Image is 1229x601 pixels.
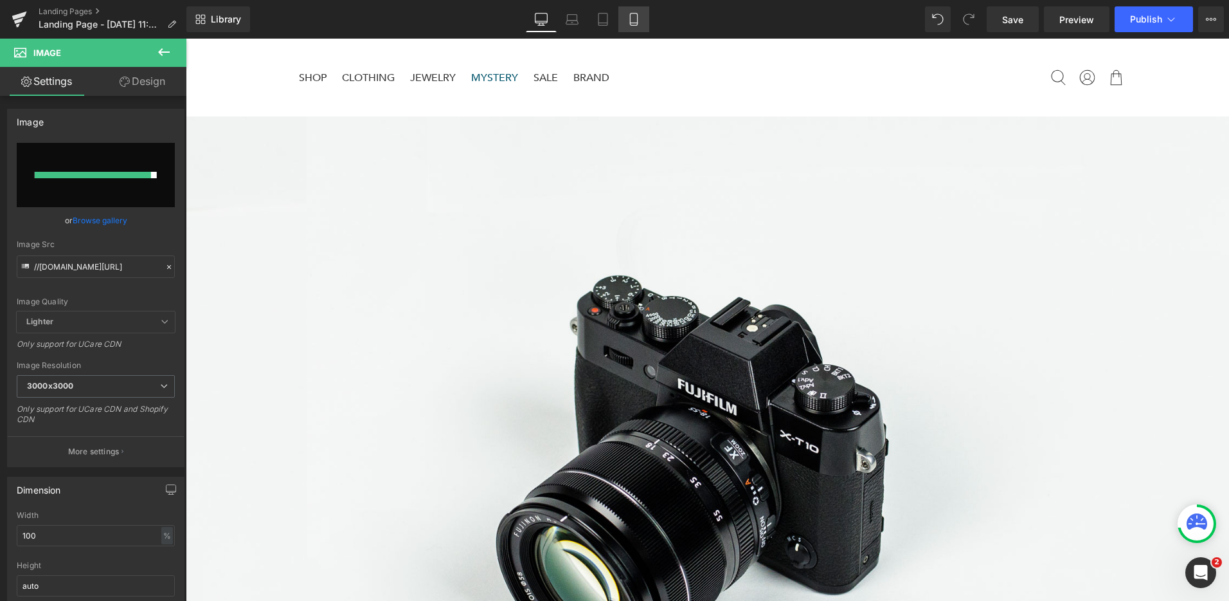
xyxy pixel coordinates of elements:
[105,21,148,57] a: Shop
[1212,557,1222,568] span: 2
[217,21,278,57] a: Jewelry
[380,21,431,57] a: Brand
[148,21,217,57] a: Clothing
[68,446,120,458] p: More settings
[588,6,618,32] a: Tablet
[1044,6,1109,32] a: Preview
[956,6,982,32] button: Redo
[17,575,175,596] input: auto
[1130,14,1162,24] span: Publish
[211,14,241,25] span: Library
[340,21,380,57] a: Sale
[1059,13,1094,26] span: Preview
[526,6,557,32] a: Desktop
[161,527,173,544] div: %
[33,48,61,58] span: Image
[17,240,175,249] div: Image Src
[96,67,189,96] a: Design
[186,6,250,32] a: New Library
[17,297,175,306] div: Image Quality
[17,561,175,570] div: Height
[453,19,591,59] img: Lotus and Luna Header Logo
[925,6,951,32] button: Undo
[557,6,588,32] a: Laptop
[39,19,162,30] span: Landing Page - [DATE] 11:01:41
[26,317,53,326] b: Lighter
[1115,6,1193,32] button: Publish
[17,109,44,127] div: Image
[73,209,127,232] a: Browse gallery
[1198,6,1224,32] button: More
[17,404,175,433] div: Only support for UCare CDN and Shopify CDN
[17,339,175,358] div: Only support for UCare CDN
[618,6,649,32] a: Mobile
[17,255,175,278] input: Link
[17,525,175,546] input: auto
[278,21,340,57] a: Mystery
[27,381,73,391] b: 3000x3000
[17,214,175,227] div: or
[1185,557,1216,588] iframe: Intercom live chat
[17,477,61,495] div: Dimension
[17,511,175,520] div: Width
[39,6,186,17] a: Landing Pages
[17,361,175,370] div: Image Resolution
[1002,13,1023,26] span: Save
[8,436,184,467] button: More settings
